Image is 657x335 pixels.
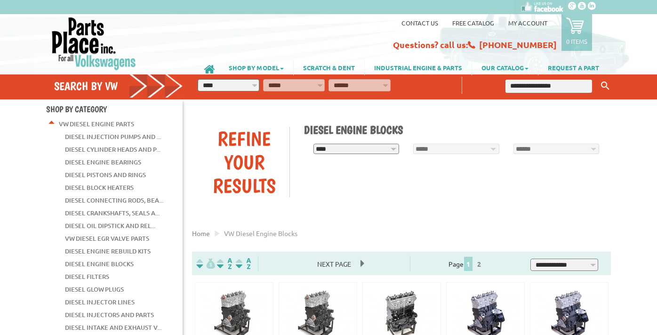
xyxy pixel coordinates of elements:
[294,59,364,75] a: SCRATCH & DENT
[65,169,146,181] a: Diesel Pistons and Rings
[410,256,522,271] div: Page
[65,245,151,257] a: Diesel Engine Rebuild Kits
[508,19,547,27] a: My Account
[65,232,149,245] a: VW Diesel EGR Valve Parts
[308,260,361,268] a: Next Page
[65,258,134,270] a: Diesel Engine Blocks
[59,118,134,130] a: VW Diesel Engine Parts
[199,127,289,197] div: Refine Your Results
[65,131,161,143] a: Diesel Injection Pumps and ...
[65,296,135,308] a: Diesel Injector Lines
[365,59,472,75] a: INDUSTRIAL ENGINE & PARTS
[192,229,210,237] a: Home
[234,258,253,269] img: Sort by Sales Rank
[401,19,438,27] a: Contact us
[51,16,137,71] img: Parts Place Inc!
[65,309,154,321] a: Diesel Injectors and Parts
[65,156,141,168] a: Diesel Engine Bearings
[65,283,124,295] a: Diesel Glow Plugs
[224,229,297,237] span: VW diesel engine blocks
[472,59,538,75] a: OUR CATALOG
[54,79,183,93] h4: Search by VW
[452,19,494,27] a: Free Catalog
[598,78,612,94] button: Keyword Search
[65,270,109,283] a: Diesel Filters
[196,258,215,269] img: filterpricelow.svg
[65,143,160,155] a: Diesel Cylinder Heads and P...
[475,260,483,268] a: 2
[46,104,183,114] h4: Shop By Category
[538,59,609,75] a: REQUEST A PART
[65,207,160,219] a: Diesel Crankshafts, Seals a...
[65,220,155,232] a: Diesel Oil Dipstick and Rel...
[65,321,161,334] a: Diesel Intake and Exhaust V...
[561,14,592,51] a: 0 items
[215,258,234,269] img: Sort by Headline
[566,37,587,45] p: 0 items
[308,257,361,271] span: Next Page
[65,194,163,206] a: Diesel Connecting Rods, Bea...
[464,257,473,271] span: 1
[219,59,293,75] a: SHOP BY MODEL
[304,123,604,137] h1: Diesel Engine Blocks
[65,181,134,194] a: Diesel Block Heaters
